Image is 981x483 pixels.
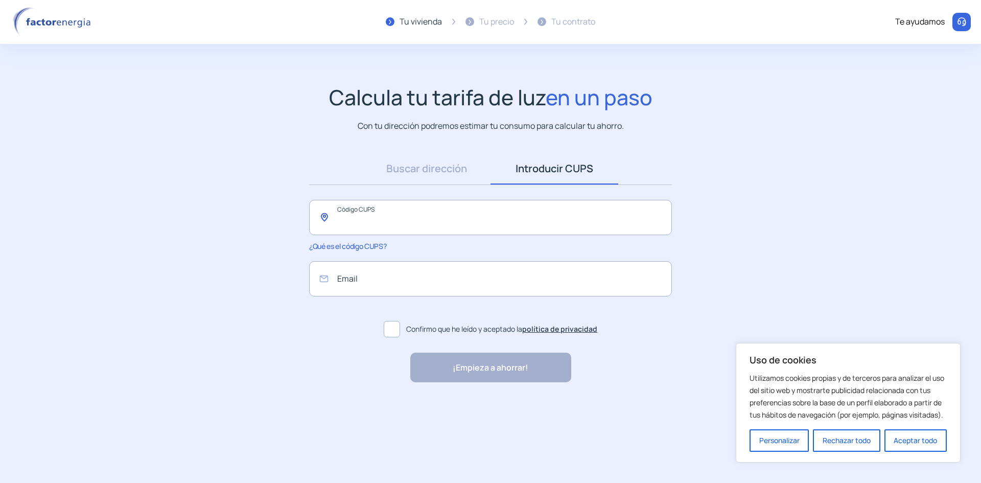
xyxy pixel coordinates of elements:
[813,429,880,452] button: Rechazar todo
[363,153,491,185] a: Buscar dirección
[309,241,386,251] span: ¿Qué es el código CUPS?
[406,324,597,335] span: Confirmo que he leído y aceptado la
[895,15,945,29] div: Te ayudamos
[479,15,514,29] div: Tu precio
[956,17,967,27] img: llamar
[551,15,595,29] div: Tu contrato
[884,429,947,452] button: Aceptar todo
[522,324,597,334] a: política de privacidad
[750,354,947,366] p: Uso de cookies
[10,7,97,37] img: logo factor
[491,153,618,185] a: Introducir CUPS
[400,15,442,29] div: Tu vivienda
[358,120,624,132] p: Con tu dirección podremos estimar tu consumo para calcular tu ahorro.
[546,83,652,111] span: en un paso
[736,343,961,463] div: Uso de cookies
[750,429,809,452] button: Personalizar
[750,372,947,421] p: Utilizamos cookies propias y de terceros para analizar el uso del sitio web y mostrarte publicida...
[329,85,652,110] h1: Calcula tu tarifa de luz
